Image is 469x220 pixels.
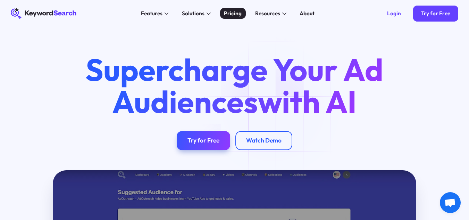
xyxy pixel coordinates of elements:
a: Try for Free [413,6,459,22]
div: Resources [255,9,280,17]
a: Login [379,6,409,22]
a: About [296,8,319,19]
a: Pricing [220,8,246,19]
div: Login [387,10,401,17]
h1: Supercharge Your Ad Audiences [73,54,396,118]
div: Features [141,9,162,17]
div: About [300,9,315,17]
div: Watch Demo [246,137,282,145]
div: Solutions [182,9,204,17]
div: Open chat [440,192,461,213]
div: Try for Free [187,137,219,145]
span: with AI [258,82,357,121]
div: Pricing [224,9,242,17]
div: Try for Free [421,10,450,17]
a: Try for Free [177,131,230,150]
